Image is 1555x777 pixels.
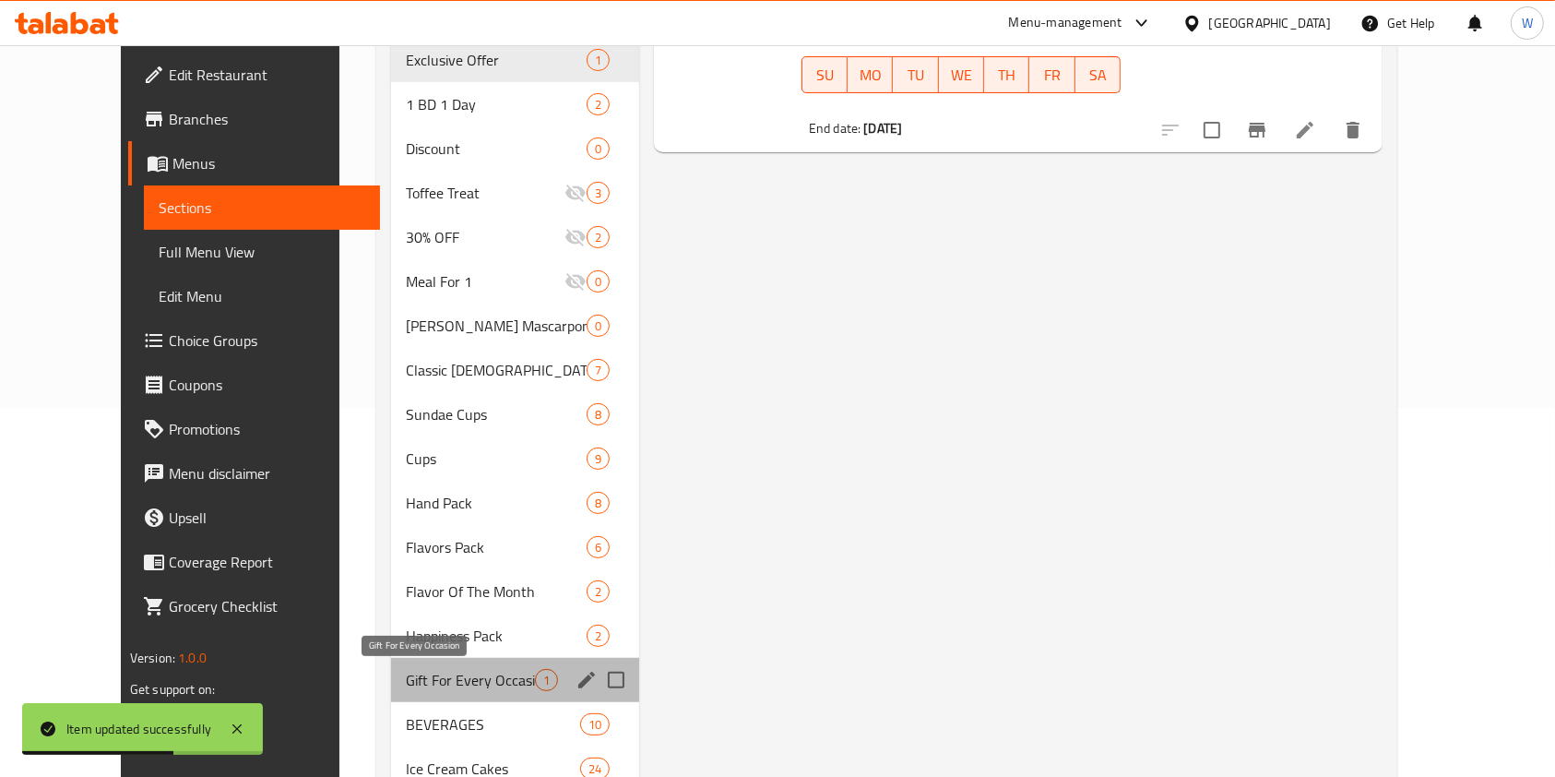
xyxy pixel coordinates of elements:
[144,185,381,230] a: Sections
[391,525,639,569] div: Flavors Pack6
[588,495,609,512] span: 8
[588,96,609,114] span: 2
[391,658,639,702] div: Gift For Every Occasion1edit
[587,492,610,514] div: items
[588,539,609,556] span: 6
[406,49,587,71] div: Exclusive Offer
[391,392,639,436] div: Sundae Cups8
[1037,62,1067,89] span: FR
[128,584,381,628] a: Grocery Checklist
[169,64,366,86] span: Edit Restaurant
[172,152,366,174] span: Menus
[391,126,639,171] div: Discount0
[801,56,848,93] button: SU
[406,492,587,514] span: Hand Pack
[848,56,893,93] button: MO
[588,583,609,601] span: 2
[564,226,587,248] svg: Inactive section
[169,108,366,130] span: Branches
[588,362,609,379] span: 7
[588,317,609,335] span: 0
[391,215,639,259] div: 30% OFF2
[588,185,609,202] span: 3
[587,403,610,425] div: items
[391,259,639,304] div: Meal For 10
[587,49,610,71] div: items
[406,93,587,115] span: 1 BD 1 Day
[588,229,609,246] span: 2
[406,625,587,647] span: Happiness Pack
[406,137,587,160] span: Discount
[130,646,175,670] span: Version:
[406,536,587,558] span: Flavors Pack
[169,551,366,573] span: Coverage Report
[587,625,610,647] div: items
[159,241,366,263] span: Full Menu View
[588,273,609,291] span: 0
[810,62,840,89] span: SU
[406,580,587,603] div: Flavor Of The Month
[588,450,609,468] span: 9
[588,628,609,645] span: 2
[128,53,381,97] a: Edit Restaurant
[391,481,639,525] div: Hand Pack8
[130,677,215,701] span: Get support on:
[536,672,557,689] span: 1
[1083,62,1113,89] span: SA
[939,56,984,93] button: WE
[406,713,579,735] div: BEVERAGES
[588,140,609,158] span: 0
[587,93,610,115] div: items
[406,669,535,691] span: Gift For Every Occasion
[900,62,931,89] span: TU
[169,418,366,440] span: Promotions
[391,569,639,614] div: Flavor Of The Month2
[406,270,564,293] span: Meal For 1
[128,407,381,451] a: Promotions
[564,270,587,293] svg: Inactive section
[128,540,381,584] a: Coverage Report
[1294,119,1316,141] a: Edit menu item
[159,285,366,307] span: Edit Menu
[580,713,610,735] div: items
[855,62,885,89] span: MO
[391,171,639,215] div: Toffee Treat3
[169,462,366,484] span: Menu disclaimer
[946,62,977,89] span: WE
[391,38,639,82] div: Exclusive Offer1
[406,403,587,425] span: Sundae Cups
[391,304,639,348] div: [PERSON_NAME] Mascarpone Cheesecake0
[893,56,938,93] button: TU
[159,197,366,219] span: Sections
[128,451,381,496] a: Menu disclaimer
[144,230,381,274] a: Full Menu View
[587,448,610,470] div: items
[406,315,587,337] div: Berry Mascarpone Cheesecake
[573,666,600,694] button: edit
[564,182,587,204] svg: Inactive section
[169,595,366,617] span: Grocery Checklist
[169,374,366,396] span: Coupons
[1029,56,1074,93] button: FR
[66,719,211,739] div: Item updated successfully
[1009,12,1122,34] div: Menu-management
[587,580,610,603] div: items
[406,182,564,204] span: Toffee Treat
[587,315,610,337] div: items
[991,62,1022,89] span: TH
[984,56,1029,93] button: TH
[588,52,609,69] span: 1
[169,507,366,529] span: Upsell
[1075,56,1121,93] button: SA
[144,274,381,318] a: Edit Menu
[1209,13,1331,33] div: [GEOGRAPHIC_DATA]
[406,448,587,470] span: Cups
[128,97,381,141] a: Branches
[587,270,610,293] div: items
